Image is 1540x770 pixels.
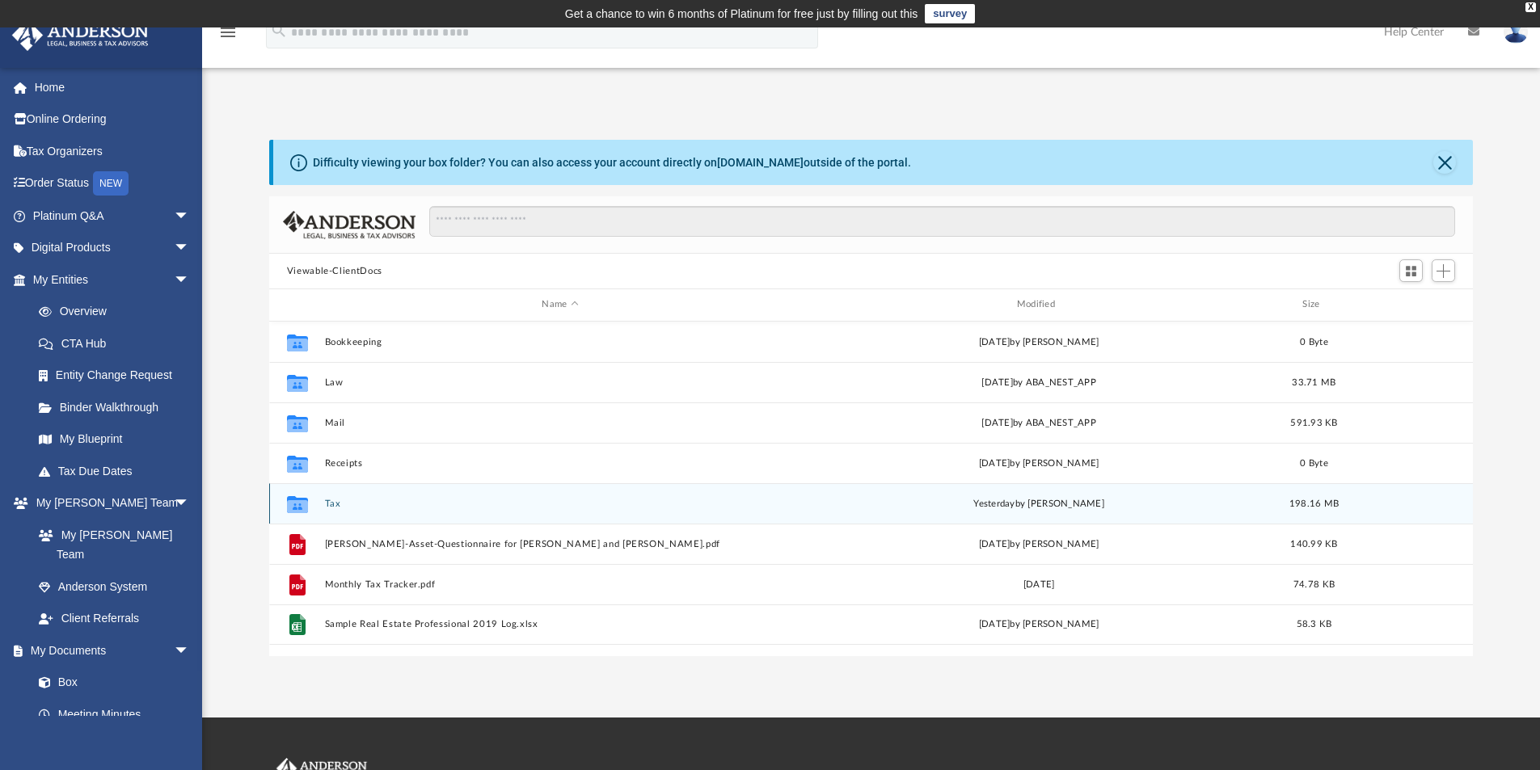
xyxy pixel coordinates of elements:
[93,171,129,196] div: NEW
[23,698,206,730] a: Meeting Minutes
[11,232,214,264] a: Digital Productsarrow_drop_down
[23,391,214,423] a: Binder Walkthrough
[23,667,198,699] a: Box
[973,499,1015,507] span: yesterday
[1289,499,1339,507] span: 198.16 MB
[324,539,795,549] button: [PERSON_NAME]-Asset-Questionnaire for [PERSON_NAME] and [PERSON_NAME].pdf
[1300,337,1328,346] span: 0 Byte
[23,519,198,570] a: My [PERSON_NAME] Team
[23,360,214,392] a: Entity Change Request
[174,263,206,297] span: arrow_drop_down
[174,232,206,265] span: arrow_drop_down
[23,423,206,456] a: My Blueprint
[323,297,795,312] div: Name
[565,4,918,23] div: Get a chance to win 6 months of Platinum for free just by filling out this
[11,135,214,167] a: Tax Organizers
[174,487,206,520] span: arrow_drop_down
[324,337,795,347] button: Bookkeeping
[1296,620,1331,629] span: 58.3 KB
[1290,539,1337,548] span: 140.99 KB
[1504,20,1528,44] img: User Pic
[11,487,206,520] a: My [PERSON_NAME] Teamarrow_drop_down
[803,617,1274,632] div: [DATE] by [PERSON_NAME]
[11,263,214,296] a: My Entitiesarrow_drop_down
[429,206,1455,237] input: Search files and folders
[1433,151,1456,174] button: Close
[324,458,795,469] button: Receipts
[803,577,1274,591] div: [DATE]
[23,603,206,635] a: Client Referrals
[7,19,154,51] img: Anderson Advisors Platinum Portal
[803,456,1274,470] div: [DATE] by [PERSON_NAME]
[11,634,206,667] a: My Documentsarrow_drop_down
[324,499,795,509] button: Tax
[174,634,206,667] span: arrow_drop_down
[11,200,214,232] a: Platinum Q&Aarrow_drop_down
[218,31,238,42] a: menu
[1353,297,1466,312] div: id
[23,296,214,328] a: Overview
[324,418,795,428] button: Mail
[324,579,795,590] button: Monthly Tax Tracker.pdf
[11,71,214,103] a: Home
[803,536,1274,551] div: [DATE] by [PERSON_NAME]
[1399,259,1424,282] button: Switch to Grid View
[803,297,1275,312] div: Modified
[276,297,317,312] div: id
[270,22,288,40] i: search
[313,154,911,171] div: Difficulty viewing your box folder? You can also access your account directly on outside of the p...
[324,619,795,629] button: Sample Real Estate Professional 2019 Log.xlsx
[1290,418,1337,427] span: 591.93 KB
[803,375,1274,389] div: [DATE] by ABA_NEST_APP
[23,455,214,487] a: Tax Due Dates
[1281,297,1346,312] div: Size
[269,322,1474,656] div: grid
[803,415,1274,430] div: [DATE] by ABA_NEST_APP
[324,377,795,388] button: Law
[23,570,206,603] a: Anderson System
[1525,2,1536,12] div: close
[11,103,214,136] a: Online Ordering
[1432,259,1456,282] button: Add
[1300,458,1328,467] span: 0 Byte
[11,167,214,200] a: Order StatusNEW
[1293,579,1335,588] span: 74.78 KB
[1292,377,1335,386] span: 33.71 MB
[803,496,1274,511] div: by [PERSON_NAME]
[803,335,1274,349] div: [DATE] by [PERSON_NAME]
[218,23,238,42] i: menu
[717,156,804,169] a: [DOMAIN_NAME]
[23,327,214,360] a: CTA Hub
[287,264,382,279] button: Viewable-ClientDocs
[174,200,206,233] span: arrow_drop_down
[925,4,975,23] a: survey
